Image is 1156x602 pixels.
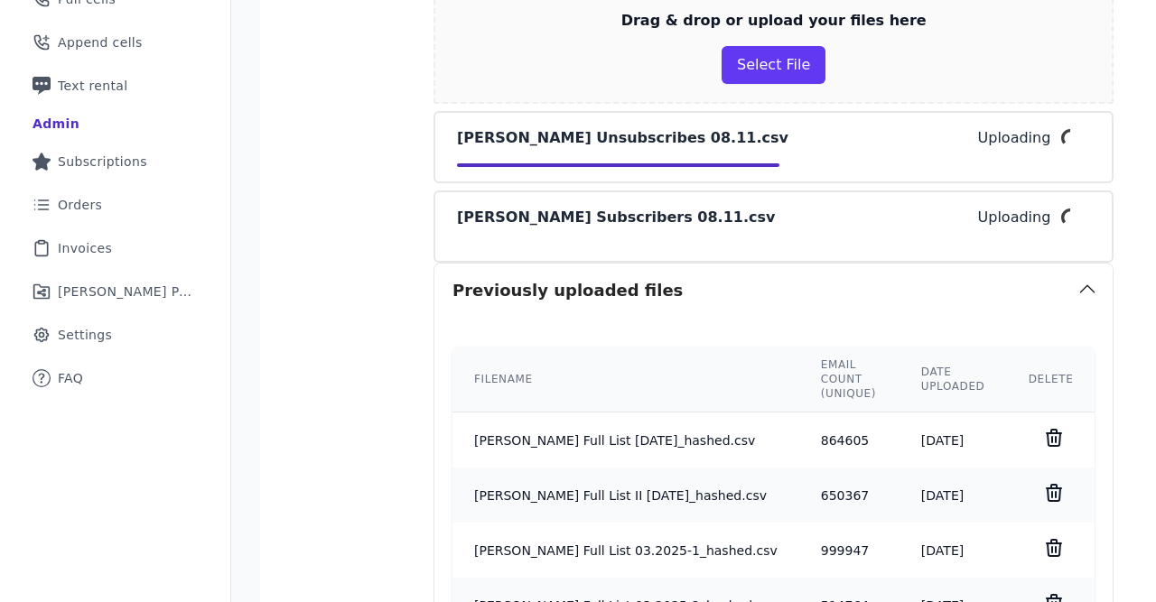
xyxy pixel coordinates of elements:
span: FAQ [58,369,83,387]
td: [PERSON_NAME] Full List [DATE]_hashed.csv [452,412,799,468]
td: 999947 [799,523,900,578]
td: 650367 [799,468,900,523]
span: [PERSON_NAME] Performance [58,282,194,301]
a: Text rental [14,66,216,106]
p: [PERSON_NAME] Unsubscribes 08.11.csv [457,127,788,149]
p: Uploading [978,127,1051,149]
td: [PERSON_NAME] Full List II [DATE]_hashed.csv [452,468,799,523]
td: 864605 [799,412,900,468]
td: [PERSON_NAME] Full List 03.2025-1_hashed.csv [452,523,799,578]
p: Drag & drop or upload your files here [621,10,927,32]
a: Invoices [14,228,216,268]
td: [DATE] [900,523,1007,578]
td: [DATE] [900,412,1007,468]
button: Select File [722,46,825,84]
span: Invoices [58,239,112,257]
h3: Previously uploaded files [452,278,683,303]
td: [DATE] [900,468,1007,523]
th: Delete [1007,347,1095,412]
a: Subscriptions [14,142,216,181]
p: Uploading [978,207,1051,228]
p: [PERSON_NAME] Subscribers 08.11.csv [457,207,775,228]
th: Filename [452,347,799,412]
div: Admin [33,115,79,133]
a: Append cells [14,23,216,62]
a: FAQ [14,358,216,398]
span: Orders [58,196,102,214]
span: Text rental [58,77,128,95]
a: [PERSON_NAME] Performance [14,272,216,311]
button: Previously uploaded files [434,264,1113,318]
a: Settings [14,315,216,355]
span: Append cells [58,33,143,51]
a: Orders [14,185,216,225]
th: Date uploaded [900,347,1007,412]
span: Subscriptions [58,153,147,171]
span: Settings [58,326,112,344]
th: Email count (unique) [799,347,900,412]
